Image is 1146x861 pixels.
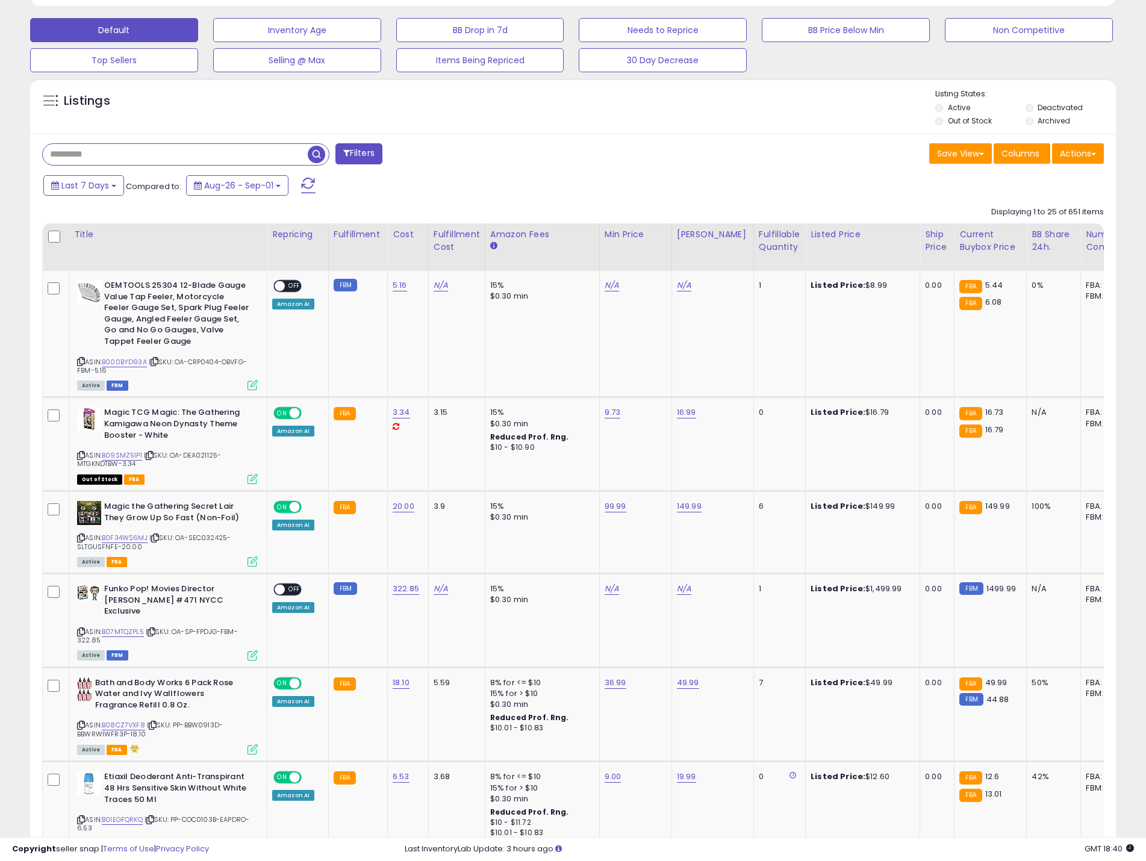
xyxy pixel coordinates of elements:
b: OEMTOOLS 25304 12-Blade Gauge Value Tap Feeler, Motorcycle Feeler Gauge Set, Spark Plug Feeler Ga... [104,280,251,350]
div: 0.00 [925,280,945,291]
span: | SKU: OA-CRP0404-OBVFG-FBM-5.16 [77,357,247,375]
div: ASIN: [77,583,258,659]
span: All listings currently available for purchase on Amazon [77,557,105,567]
div: $149.99 [811,501,911,512]
div: 0 [759,407,796,418]
div: $10 - $11.72 [490,818,590,828]
div: Min Price [605,228,667,241]
small: FBA [334,771,356,785]
div: Listed Price [811,228,915,241]
a: 6.53 [393,771,410,783]
div: Amazon AI [272,602,314,613]
button: Selling @ Max [213,48,381,72]
a: 20.00 [393,500,414,512]
div: 0% [1032,280,1071,291]
a: 99.99 [605,500,626,512]
div: $0.30 min [490,291,590,302]
small: FBA [959,771,982,785]
img: 41Ufh8mc7RL._SL40_.jpg [77,677,92,701]
i: hazardous material [127,744,140,753]
span: 1499.99 [986,583,1016,594]
div: Fulfillable Quantity [759,228,800,253]
h5: Listings [64,93,110,110]
div: N/A [1032,407,1071,418]
b: Reduced Prof. Rng. [490,432,569,442]
div: 50% [1032,677,1071,688]
small: FBM [959,693,983,706]
span: FBM [107,650,128,661]
div: Fulfillment Cost [434,228,480,253]
a: B0F34WS6MJ [102,533,148,543]
span: 2025-09-9 18:40 GMT [1085,843,1134,854]
button: Needs to Reprice [579,18,747,42]
div: 15% for > $10 [490,688,590,699]
span: OFF [300,408,319,418]
b: Reduced Prof. Rng. [490,807,569,817]
a: 9.00 [605,771,621,783]
a: N/A [677,583,691,595]
small: FBM [334,279,357,291]
div: 8% for <= $10 [490,771,590,782]
span: OFF [300,772,319,783]
b: Listed Price: [811,500,865,512]
div: $0.30 min [490,512,590,523]
a: 36.99 [605,677,626,689]
span: | SKU: OA-DEA021125-MTGKNDTBW-3.34 [77,450,221,468]
span: 6.08 [985,296,1002,308]
span: All listings currently available for purchase on Amazon [77,745,105,755]
div: Ship Price [925,228,949,253]
span: OFF [285,281,304,291]
div: $1,499.99 [811,583,911,594]
span: | SKU: PP-BBW0913D-BBWRWIWFR3P-18.10 [77,720,223,738]
b: Funko Pop! Movies Director [PERSON_NAME] #471 NYCC Exclusive [104,583,251,620]
div: 42% [1032,771,1071,782]
div: FBA: 0 [1086,501,1126,512]
img: 41Ct+Ig5B3L._SL40_.jpg [77,407,101,431]
a: N/A [434,279,448,291]
span: 5.44 [985,279,1003,291]
div: Fulfillment [334,228,382,241]
div: $0.30 min [490,699,590,710]
small: FBA [959,789,982,802]
span: Aug-26 - Sep-01 [204,179,273,191]
span: Last 7 Days [61,179,109,191]
div: 15% [490,501,590,512]
span: 12.6 [985,771,1000,782]
b: Listed Price: [811,771,865,782]
span: OFF [285,585,304,595]
div: seller snap | | [12,844,209,855]
small: FBA [959,501,982,514]
a: 322.85 [393,583,419,595]
button: Non Competitive [945,18,1113,42]
div: FBA: 9 [1086,771,1126,782]
a: Privacy Policy [156,843,209,854]
p: Listing States: [935,89,1116,100]
div: 5.59 [434,677,476,688]
span: | SKU: OA-SP-FPDJG-FBM-322.85 [77,627,238,645]
b: Listed Price: [811,677,865,688]
div: Last InventoryLab Update: 3 hours ago. [405,844,1134,855]
div: $49.99 [811,677,911,688]
span: All listings currently available for purchase on Amazon [77,381,105,391]
div: 0.00 [925,501,945,512]
span: ON [275,678,290,688]
div: 3.15 [434,407,476,418]
button: Inventory Age [213,18,381,42]
div: $0.30 min [490,794,590,804]
button: Items Being Repriced [396,48,564,72]
div: FBA: 13 [1086,280,1126,291]
span: ON [275,772,290,783]
div: FBM: 0 [1086,594,1126,605]
div: 15% [490,280,590,291]
label: Out of Stock [948,116,992,126]
a: 16.99 [677,406,696,418]
a: Terms of Use [103,843,154,854]
div: Amazon AI [272,790,314,801]
a: B000BYD93A [102,357,147,367]
button: Actions [1052,143,1104,164]
span: ON [275,408,290,418]
span: | SKU: PP-COC0103B-EAPDRO-6.53 [77,815,249,833]
a: B08CZ7VXF8 [102,720,145,730]
span: Columns [1001,148,1039,160]
b: Etiaxil Deoderant Anti-Transpirant 48 Hrs Sensitive Skin Without White Traces 50 Ml [104,771,251,808]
